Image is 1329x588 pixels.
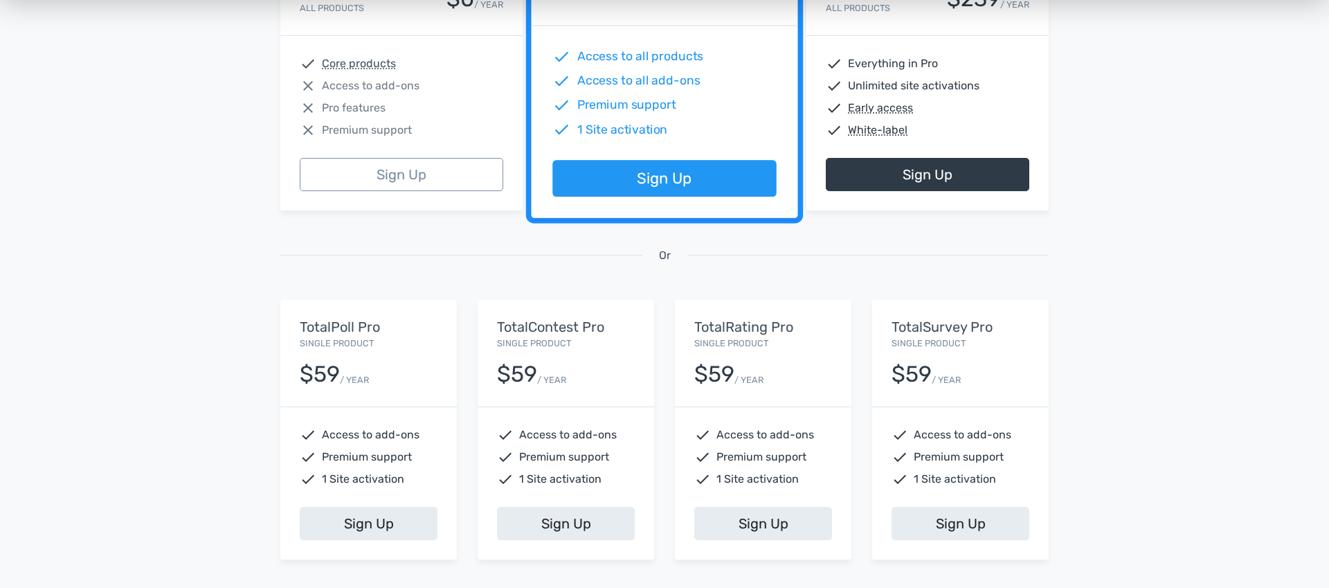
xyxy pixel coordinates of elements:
a: Sign Up [300,158,503,191]
span: Access to add-ons [716,427,814,443]
small: / YEAR [340,373,369,386]
abbr: Core products [322,55,396,72]
span: close [300,78,316,94]
div: $59 [300,362,340,386]
abbr: Early access [848,100,913,116]
span: Everything in Pro [848,55,938,72]
h5: TotalRating Pro [694,319,832,335]
span: check [694,471,711,488]
span: check [826,122,842,139]
span: Premium support [577,96,676,114]
span: check [552,48,570,66]
small: All Products [826,3,890,13]
span: Premium support [322,122,412,139]
span: check [694,449,711,465]
span: check [826,100,842,116]
a: Sign Up [694,507,832,540]
span: check [552,72,570,90]
span: 1 Site activation [519,471,602,488]
span: check [694,427,711,443]
a: Sign Up [497,507,635,540]
span: check [892,471,908,488]
a: Sign Up [552,161,776,197]
a: Sign Up [300,507,437,540]
span: Or [659,247,671,264]
span: 1 Site activation [322,471,404,488]
span: Unlimited site activations [848,78,979,94]
small: Single Product [300,338,374,348]
small: / YEAR [734,373,763,386]
small: Single Product [497,338,571,348]
span: Pro features [322,100,386,116]
span: check [826,55,842,72]
span: close [300,100,316,116]
small: Single Product [694,338,768,348]
span: Access to add-ons [322,78,419,94]
span: Premium support [716,449,806,465]
div: $59 [694,362,734,386]
span: check [892,449,908,465]
span: check [552,121,570,139]
small: Single Product [892,338,966,348]
abbr: White-label [848,122,907,139]
span: Access to all products [577,48,704,66]
span: 1 Site activation [577,121,668,139]
small: All Products [300,3,364,13]
span: Access to all add-ons [577,72,700,90]
span: check [892,427,908,443]
span: check [300,449,316,465]
span: 1 Site activation [914,471,996,488]
a: Sign Up [826,158,1029,191]
span: 1 Site activation [716,471,799,488]
span: check [552,96,570,114]
span: Premium support [322,449,412,465]
span: Premium support [519,449,609,465]
span: check [300,55,316,72]
span: Access to add-ons [914,427,1011,443]
span: Access to add-ons [519,427,617,443]
span: check [826,78,842,94]
small: / YEAR [537,373,566,386]
a: Sign Up [892,507,1029,540]
span: check [497,471,514,488]
span: check [300,427,316,443]
div: $59 [497,362,537,386]
div: $59 [892,362,932,386]
h5: TotalPoll Pro [300,319,437,335]
span: check [300,471,316,488]
small: / YEAR [932,373,961,386]
span: check [497,449,514,465]
h5: TotalContest Pro [497,319,635,335]
span: Access to add-ons [322,427,419,443]
span: close [300,122,316,139]
h5: TotalSurvey Pro [892,319,1029,335]
span: check [497,427,514,443]
span: Premium support [914,449,1004,465]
